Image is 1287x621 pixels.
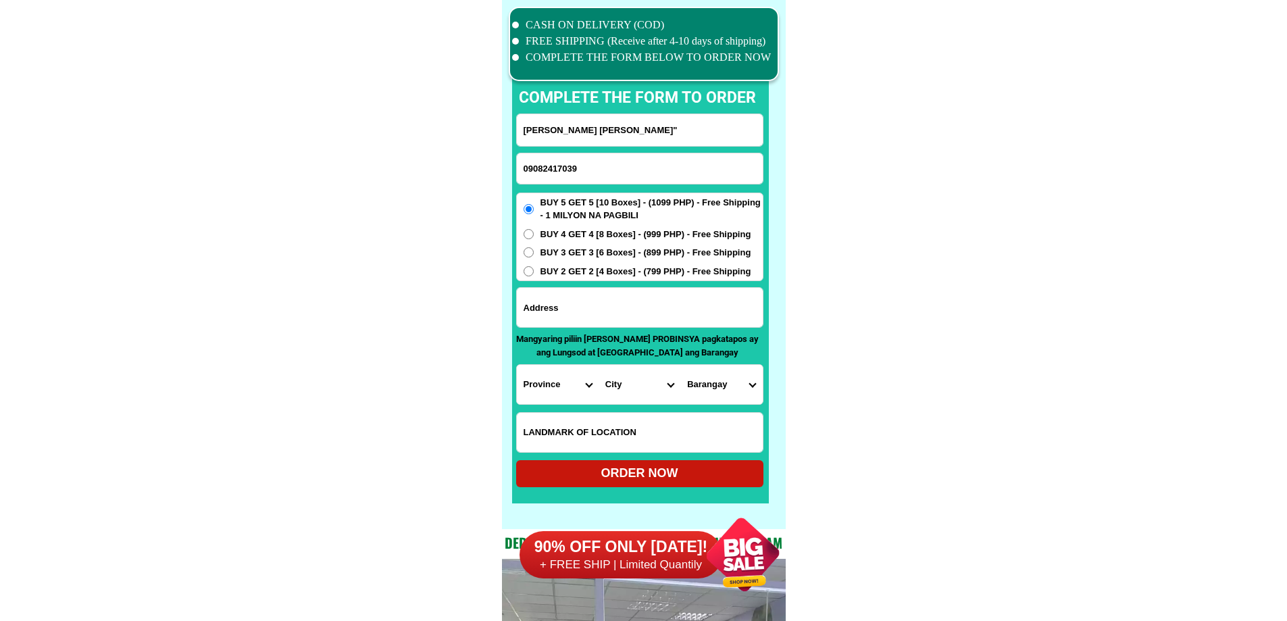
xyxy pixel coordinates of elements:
p: complete the form to order [505,86,769,110]
span: BUY 5 GET 5 [10 Boxes] - (1099 PHP) - Free Shipping - 1 MILYON NA PAGBILI [540,196,763,222]
span: BUY 3 GET 3 [6 Boxes] - (899 PHP) - Free Shipping [540,246,751,259]
div: ORDER NOW [516,464,763,482]
input: Input LANDMARKOFLOCATION [517,413,763,452]
p: Mangyaring piliin [PERSON_NAME] PROBINSYA pagkatapos ay ang Lungsod at [GEOGRAPHIC_DATA] ang Bara... [516,332,759,359]
h6: 90% OFF ONLY [DATE]! [520,537,722,557]
input: BUY 3 GET 3 [6 Boxes] - (899 PHP) - Free Shipping [524,247,534,257]
select: Select commune [680,365,762,404]
h2: Dedicated and professional consulting team [502,532,786,553]
span: BUY 2 GET 2 [4 Boxes] - (799 PHP) - Free Shipping [540,265,751,278]
input: BUY 5 GET 5 [10 Boxes] - (1099 PHP) - Free Shipping - 1 MILYON NA PAGBILI [524,204,534,214]
span: BUY 4 GET 4 [8 Boxes] - (999 PHP) - Free Shipping [540,228,751,241]
input: BUY 4 GET 4 [8 Boxes] - (999 PHP) - Free Shipping [524,229,534,239]
li: COMPLETE THE FORM BELOW TO ORDER NOW [512,49,772,66]
input: BUY 2 GET 2 [4 Boxes] - (799 PHP) - Free Shipping [524,266,534,276]
input: Input phone_number [517,153,763,184]
li: FREE SHIPPING (Receive after 4-10 days of shipping) [512,33,772,49]
input: Input full_name [517,114,763,146]
select: Select district [599,365,680,404]
li: CASH ON DELIVERY (COD) [512,17,772,33]
input: Input address [517,288,763,327]
h6: + FREE SHIP | Limited Quantily [520,557,722,572]
select: Select province [517,365,599,404]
